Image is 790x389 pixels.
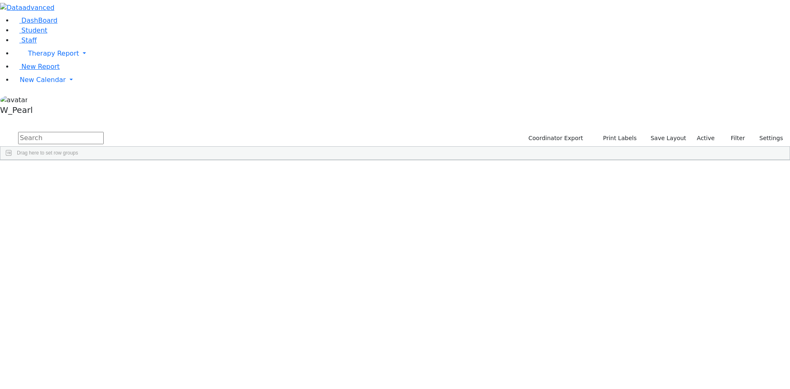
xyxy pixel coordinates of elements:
label: Active [693,132,718,145]
span: Therapy Report [28,49,79,57]
button: Settings [749,132,787,145]
input: Search [18,132,104,144]
a: New Report [13,63,60,70]
a: Student [13,26,47,34]
button: Print Labels [593,132,640,145]
span: Drag here to set row groups [17,150,78,156]
span: Student [21,26,47,34]
button: Coordinator Export [523,132,587,145]
button: Filter [720,132,749,145]
a: Therapy Report [13,45,790,62]
span: Staff [21,36,37,44]
span: New Report [21,63,60,70]
a: Staff [13,36,37,44]
span: DashBoard [21,16,58,24]
a: DashBoard [13,16,58,24]
button: Save Layout [647,132,690,145]
span: New Calendar [20,76,66,84]
a: New Calendar [13,72,790,88]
